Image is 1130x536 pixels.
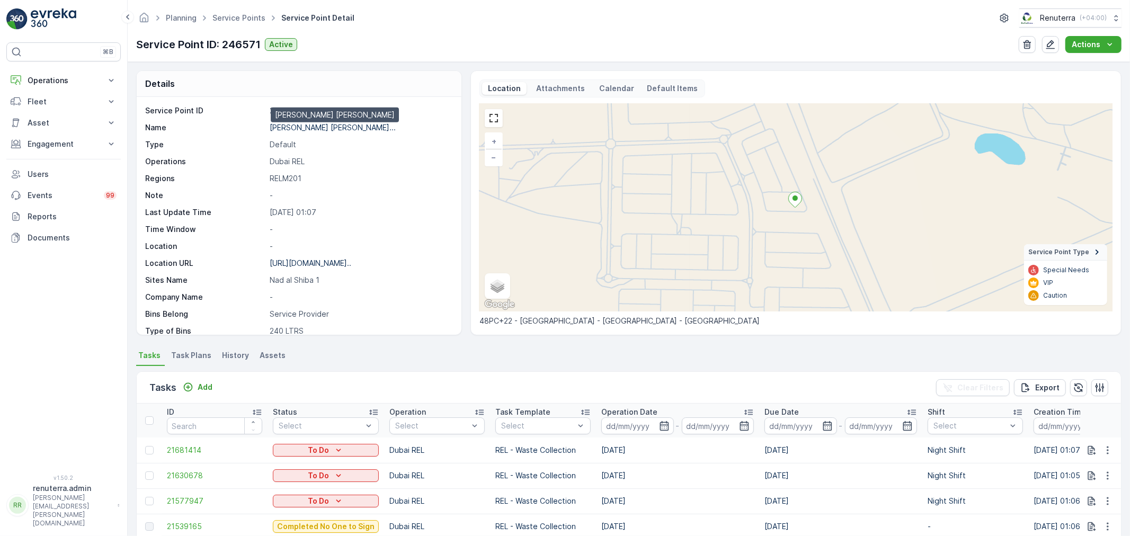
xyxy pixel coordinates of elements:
[6,475,121,481] span: v 1.50.2
[1024,244,1107,261] summary: Service Point Type
[273,469,379,482] button: To Do
[491,153,496,162] span: −
[1034,407,1086,417] p: Creation Time
[277,521,375,532] p: Completed No One to Sign
[308,470,329,481] p: To Do
[167,445,262,455] a: 21681414
[145,309,265,319] p: Bins Belong
[1043,279,1053,287] p: VIP
[492,137,496,146] span: +
[759,488,922,514] td: [DATE]
[270,139,450,150] p: Default
[28,233,117,243] p: Documents
[647,83,698,94] p: Default Items
[6,206,121,227] a: Reports
[6,112,121,133] button: Asset
[265,38,297,51] button: Active
[759,463,922,488] td: [DATE]
[145,156,265,167] p: Operations
[270,207,450,218] p: [DATE] 01:07
[138,350,161,361] span: Tasks
[928,496,1023,506] p: Night Shift
[28,118,100,128] p: Asset
[1080,14,1107,22] p: ( +04:00 )
[601,417,674,434] input: dd/mm/yyyy
[6,483,121,528] button: RRrenuterra.admin[PERSON_NAME][EMAIL_ADDRESS][PERSON_NAME][DOMAIN_NAME]
[839,419,843,432] p: -
[145,446,154,454] div: Toggle Row Selected
[389,470,485,481] p: Dubai REL
[1028,248,1089,256] span: Service Point Type
[1043,266,1089,274] p: Special Needs
[596,488,759,514] td: [DATE]
[198,382,212,392] p: Add
[535,83,587,94] p: Attachments
[270,190,450,201] p: -
[212,13,265,22] a: Service Points
[1040,13,1075,23] p: Renuterra
[1014,379,1066,396] button: Export
[145,326,265,336] p: Type of Bins
[596,437,759,463] td: [DATE]
[928,521,1023,532] p: -
[928,407,945,417] p: Shift
[145,258,265,269] p: Location URL
[279,13,357,23] span: Service Point Detail
[145,275,265,285] p: Sites Name
[6,91,121,112] button: Fleet
[28,169,117,180] p: Users
[1043,291,1067,300] p: Caution
[31,8,76,30] img: logo_light-DOdMpM7g.png
[273,495,379,507] button: To Do
[486,149,502,165] a: Zoom Out
[167,521,262,532] a: 21539165
[273,520,379,533] button: Completed No One to Sign
[501,421,574,431] p: Select
[269,39,293,50] p: Active
[260,350,286,361] span: Assets
[270,105,450,116] p: 246571
[6,133,121,155] button: Engagement
[600,83,635,94] p: Calendar
[1035,382,1060,393] p: Export
[764,407,799,417] p: Due Date
[138,16,150,25] a: Homepage
[482,298,517,311] a: Open this area in Google Maps (opens a new window)
[389,407,426,417] p: Operation
[33,483,112,494] p: renuterra.admin
[6,8,28,30] img: logo
[145,292,265,302] p: Company Name
[308,496,329,506] p: To Do
[279,421,362,431] p: Select
[167,407,174,417] p: ID
[1019,12,1036,24] img: Screenshot_2024-07-26_at_13.33.01.png
[933,421,1007,431] p: Select
[273,407,297,417] p: Status
[273,444,379,457] button: To Do
[1072,39,1100,50] p: Actions
[28,190,97,201] p: Events
[106,191,114,200] p: 99
[145,497,154,505] div: Toggle Row Selected
[495,521,591,532] p: REL - Waste Collection
[145,241,265,252] p: Location
[149,380,176,395] p: Tasks
[171,350,211,361] span: Task Plans
[270,224,450,235] p: -
[495,445,591,455] p: REL - Waste Collection
[270,173,450,184] p: RELM201
[28,211,117,222] p: Reports
[145,207,265,218] p: Last Update Time
[389,521,485,532] p: Dubai REL
[596,463,759,488] td: [DATE]
[395,421,468,431] p: Select
[33,494,112,528] p: [PERSON_NAME][EMAIL_ADDRESS][PERSON_NAME][DOMAIN_NAME]
[759,437,922,463] td: [DATE]
[179,381,217,394] button: Add
[764,417,837,434] input: dd/mm/yyyy
[270,258,351,267] p: [URL][DOMAIN_NAME]..
[167,496,262,506] a: 21577947
[166,13,197,22] a: Planning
